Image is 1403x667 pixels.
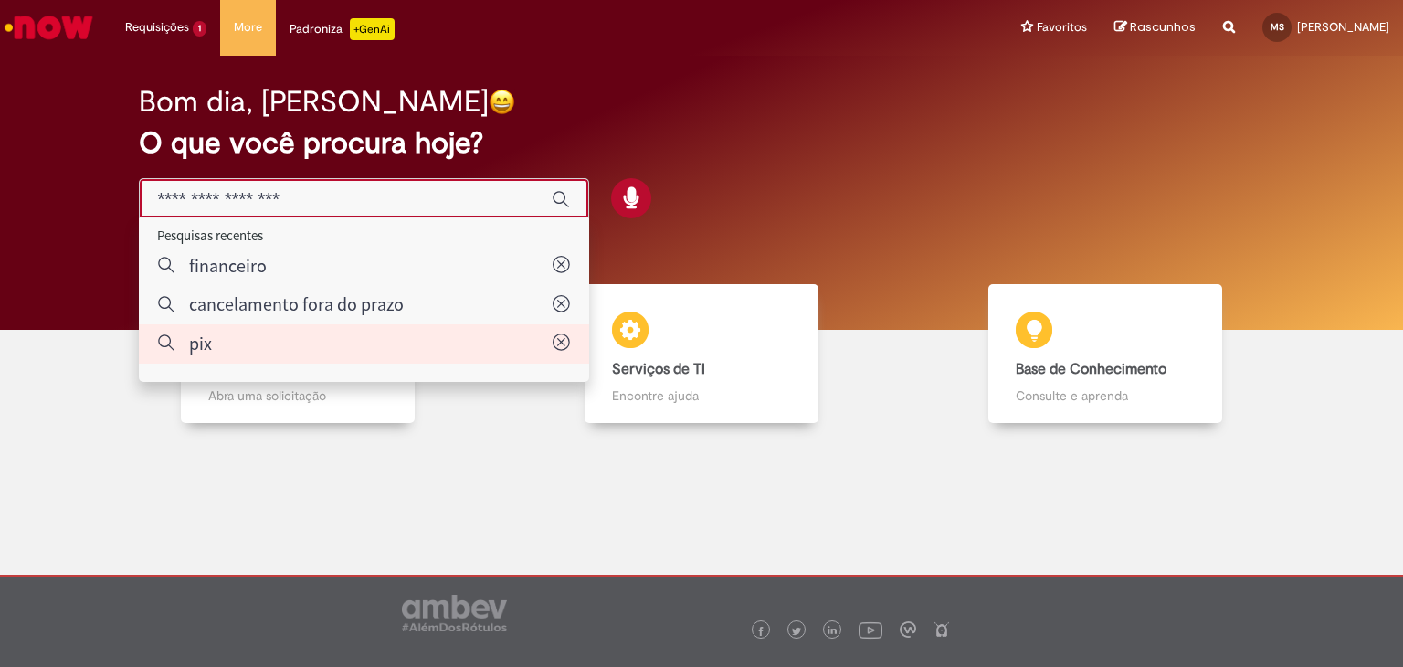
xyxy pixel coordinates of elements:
b: Base de Conhecimento [1016,360,1166,378]
b: Serviços de TI [612,360,705,378]
p: Abra uma solicitação [208,386,387,405]
h2: O que você procura hoje? [139,127,1265,159]
p: Encontre ajuda [612,386,791,405]
img: happy-face.png [489,89,515,115]
span: Rascunhos [1130,18,1196,36]
span: Favoritos [1037,18,1087,37]
img: logo_footer_naosei.png [934,621,950,638]
p: Consulte e aprenda [1016,386,1195,405]
span: [PERSON_NAME] [1297,19,1389,35]
img: logo_footer_ambev_rotulo_gray.png [402,595,507,631]
p: +GenAi [350,18,395,40]
img: logo_footer_linkedin.png [828,626,837,637]
img: logo_footer_facebook.png [756,627,765,636]
a: Rascunhos [1114,19,1196,37]
span: 1 [193,21,206,37]
a: Base de Conhecimento Consulte e aprenda [903,284,1307,424]
div: Padroniza [290,18,395,40]
span: MS [1271,21,1284,33]
span: Requisições [125,18,189,37]
img: logo_footer_workplace.png [900,621,916,638]
img: ServiceNow [2,9,96,46]
img: logo_footer_twitter.png [792,627,801,636]
a: Serviços de TI Encontre ajuda [500,284,903,424]
img: logo_footer_youtube.png [859,618,882,641]
a: Catálogo de Ofertas Abra uma solicitação [96,284,500,424]
span: More [234,18,262,37]
h2: Bom dia, [PERSON_NAME] [139,86,489,118]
